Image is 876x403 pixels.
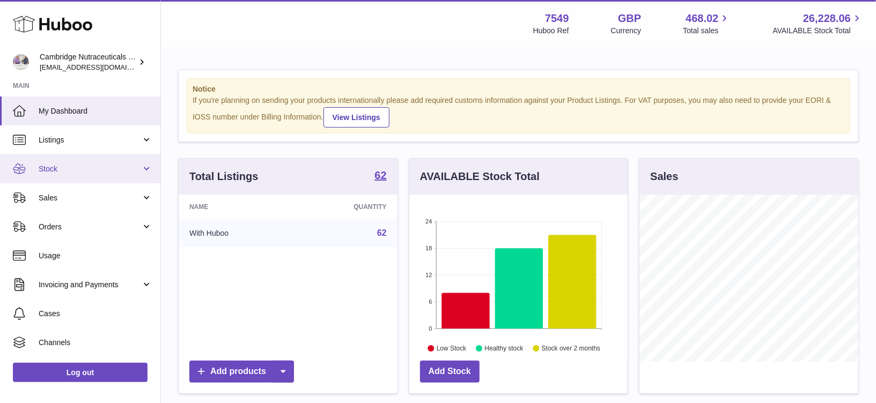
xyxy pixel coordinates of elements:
[420,361,480,383] a: Add Stock
[803,11,851,26] span: 26,228.06
[193,84,844,94] strong: Notice
[39,106,152,116] span: My Dashboard
[13,54,29,70] img: qvc@camnutra.com
[374,170,386,183] a: 62
[611,26,642,36] div: Currency
[377,228,387,237] a: 62
[484,345,524,352] text: Healthy stock
[533,26,569,36] div: Huboo Ref
[542,345,600,352] text: Stock over 2 months
[39,338,152,348] span: Channels
[39,309,152,319] span: Cases
[193,95,844,128] div: If you're planning on sending your products internationally please add required customs informati...
[425,272,432,278] text: 12
[772,26,863,36] span: AVAILABLE Stock Total
[429,325,432,332] text: 0
[650,169,678,184] h3: Sales
[425,218,432,225] text: 24
[772,11,863,36] a: 26,228.06 AVAILABLE Stock Total
[39,164,141,174] span: Stock
[39,251,152,261] span: Usage
[294,195,397,219] th: Quantity
[420,169,540,184] h3: AVAILABLE Stock Total
[374,170,386,181] strong: 62
[179,195,294,219] th: Name
[40,63,158,71] span: [EMAIL_ADDRESS][DOMAIN_NAME]
[39,193,141,203] span: Sales
[437,345,467,352] text: Low Stock
[13,363,148,382] a: Log out
[40,52,136,72] div: Cambridge Nutraceuticals Ltd
[189,169,259,184] h3: Total Listings
[686,11,718,26] span: 468.02
[39,222,141,232] span: Orders
[39,135,141,145] span: Listings
[429,298,432,305] text: 6
[179,219,294,247] td: With Huboo
[189,361,294,383] a: Add products
[545,11,569,26] strong: 7549
[425,245,432,251] text: 18
[618,11,641,26] strong: GBP
[323,107,389,128] a: View Listings
[683,26,731,36] span: Total sales
[683,11,731,36] a: 468.02 Total sales
[39,280,141,290] span: Invoicing and Payments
